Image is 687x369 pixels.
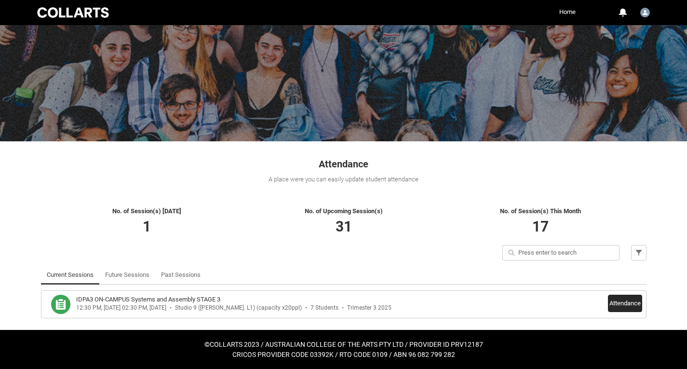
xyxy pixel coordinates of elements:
span: No. of Session(s) This Month [500,207,581,215]
div: Trimester 3 2025 [347,304,391,312]
a: Past Sessions [161,265,201,285]
a: Current Sessions [47,265,94,285]
button: User Profile Tom.Eames [638,4,652,19]
h3: IDPA3 ON-CAMPUS Systems and Assembly STAGE 3 [76,295,220,304]
div: 12:30 PM, [DATE] 02:30 PM, [DATE] [76,304,166,312]
span: 31 [336,218,352,235]
div: Studio 9 ([PERSON_NAME]. L1) (capacity x20ppl) [175,304,302,312]
span: No. of Upcoming Session(s) [305,207,383,215]
li: Future Sessions [99,265,155,285]
span: 17 [532,218,549,235]
div: 7 Students [310,304,338,312]
button: Attendance [608,295,642,312]
span: 1 [143,218,151,235]
img: Tom.Eames [640,8,650,17]
input: Press enter to search [502,245,620,260]
li: Past Sessions [155,265,206,285]
a: Home [557,5,578,19]
span: No. of Session(s) [DATE] [112,207,181,215]
div: A place were you can easily update student attendance [41,175,647,184]
li: Current Sessions [41,265,99,285]
a: Future Sessions [105,265,149,285]
button: Filter [631,245,647,260]
span: Attendance [319,158,368,170]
